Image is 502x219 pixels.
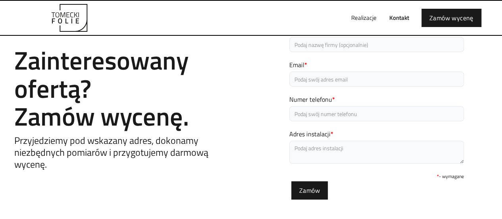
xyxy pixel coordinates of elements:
[289,72,464,87] input: Podaj swój adres email
[421,9,481,27] a: Zamów wycenę
[14,46,237,130] h2: Zainteresowany ofertą? Zamów wycenę.
[345,5,383,31] a: Realizacje
[289,37,464,52] input: Podaj nazwę firmy (opcjonalnie)
[289,95,464,104] label: Numer telefonu
[383,5,415,31] a: Kontakt
[289,129,464,139] label: Adres instalacji
[14,134,237,170] h5: Przyjedziemy pod wskazany adres, dokonamy niezbędnych pomiarów i przygotujemy darmową wycenę.
[291,181,328,200] input: Zamów
[289,172,464,181] div: - wymagane
[289,106,464,121] input: Podaj swój numer telefonu
[289,60,464,70] label: Email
